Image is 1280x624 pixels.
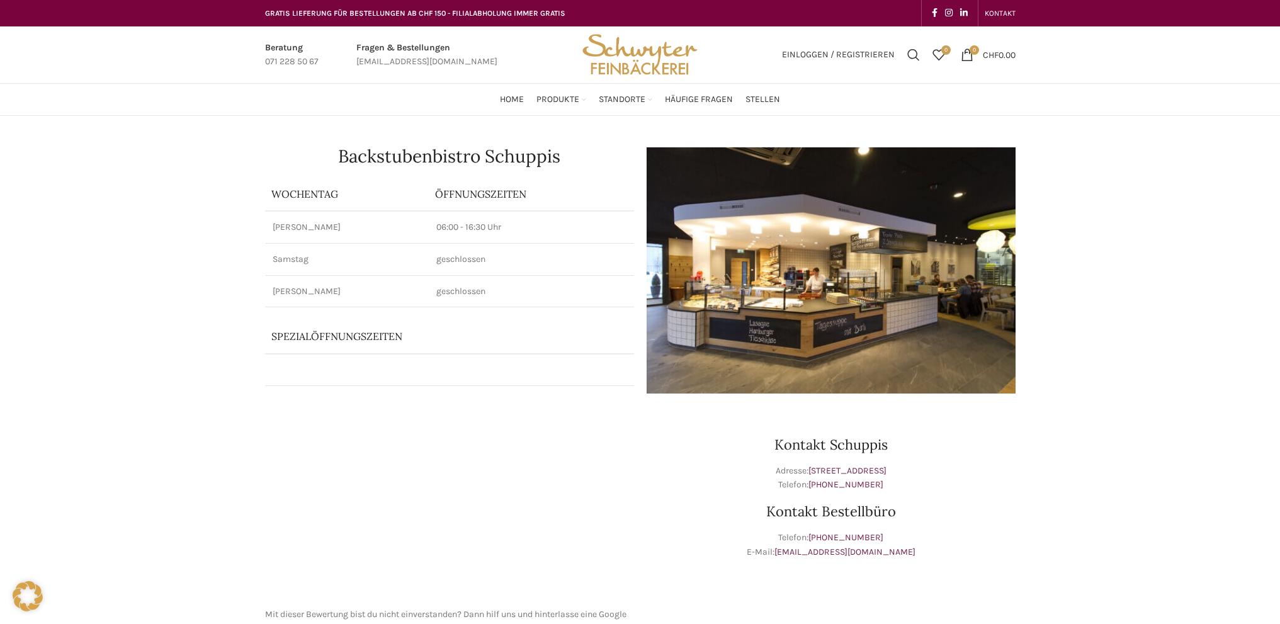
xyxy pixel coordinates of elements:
p: geschlossen [436,285,626,298]
p: Samstag [273,253,421,266]
p: ÖFFNUNGSZEITEN [435,187,628,201]
a: [PHONE_NUMBER] [808,532,883,543]
span: Einloggen / Registrieren [782,50,895,59]
a: Linkedin social link [956,4,971,22]
span: KONTAKT [985,9,1016,18]
a: Häufige Fragen [665,87,733,112]
a: KONTAKT [985,1,1016,26]
a: Site logo [578,48,701,59]
span: 0 [970,45,979,55]
h3: Kontakt Bestellbüro [647,504,1016,518]
a: 0 [926,42,951,67]
span: Stellen [745,94,780,106]
span: GRATIS LIEFERUNG FÜR BESTELLUNGEN AB CHF 150 - FILIALABHOLUNG IMMER GRATIS [265,9,565,18]
a: Einloggen / Registrieren [776,42,901,67]
span: 0 [941,45,951,55]
p: Spezialöffnungszeiten [271,329,567,343]
a: Produkte [536,87,586,112]
div: Meine Wunschliste [926,42,951,67]
a: Standorte [599,87,652,112]
span: Standorte [599,94,645,106]
a: Stellen [745,87,780,112]
span: Produkte [536,94,579,106]
p: Wochentag [271,187,422,201]
p: geschlossen [436,253,626,266]
a: Instagram social link [941,4,956,22]
div: Secondary navigation [978,1,1022,26]
a: Home [500,87,524,112]
p: Telefon: E-Mail: [647,531,1016,559]
span: Home [500,94,524,106]
img: Bäckerei Schwyter [578,26,701,83]
bdi: 0.00 [983,49,1016,60]
a: Facebook social link [928,4,941,22]
a: [EMAIL_ADDRESS][DOMAIN_NAME] [774,547,915,557]
p: 06:00 - 16:30 Uhr [436,221,626,234]
a: Infobox link [265,41,319,69]
h3: Kontakt Schuppis [647,438,1016,451]
p: Adresse: Telefon: [647,464,1016,492]
div: Main navigation [259,87,1022,112]
a: Infobox link [356,41,497,69]
h1: Backstubenbistro Schuppis [265,147,634,165]
a: 0 CHF0.00 [954,42,1022,67]
a: Suchen [901,42,926,67]
p: [PERSON_NAME] [273,221,421,234]
span: CHF [983,49,999,60]
a: [STREET_ADDRESS] [808,465,886,476]
a: [PHONE_NUMBER] [808,479,883,490]
iframe: schwyter schuppis [265,406,634,595]
span: Häufige Fragen [665,94,733,106]
p: [PERSON_NAME] [273,285,421,298]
